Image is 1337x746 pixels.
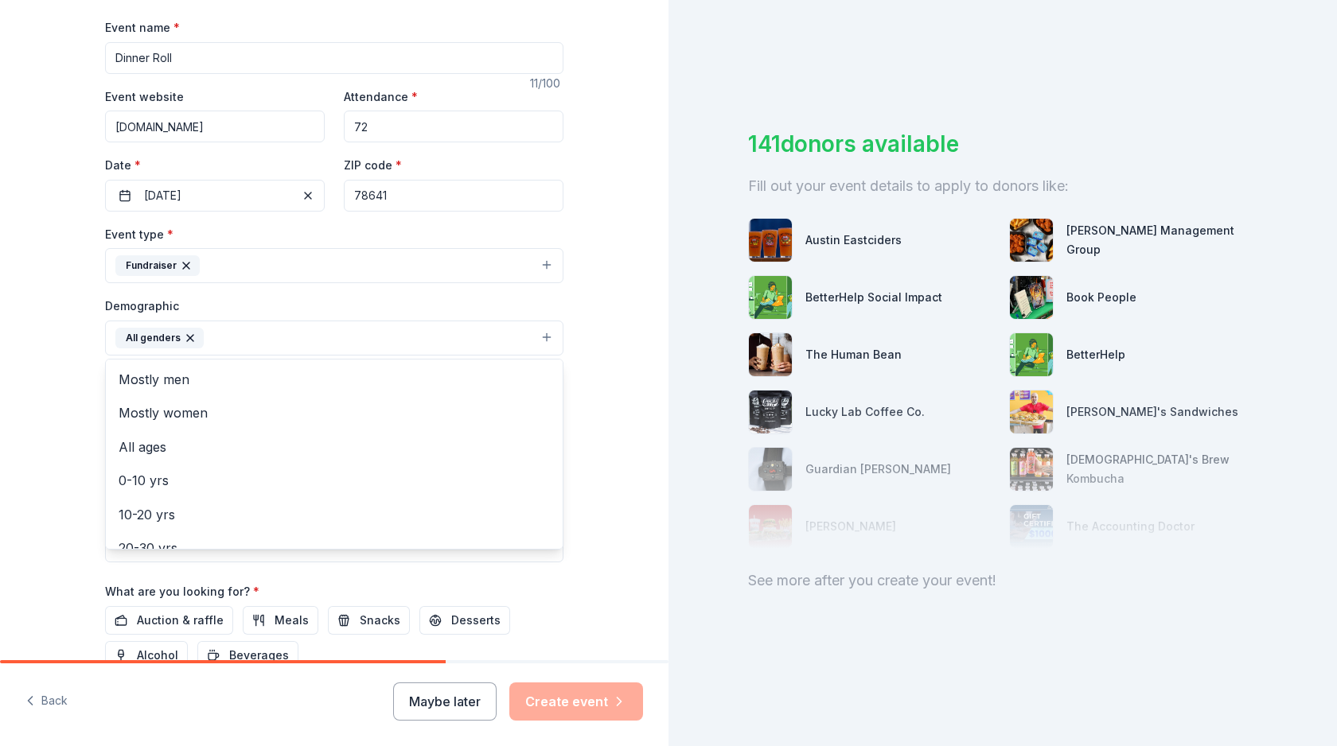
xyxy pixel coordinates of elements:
[105,321,563,356] button: All genders
[119,402,550,423] span: Mostly women
[119,470,550,491] span: 0-10 yrs
[119,369,550,390] span: Mostly men
[115,328,204,348] div: All genders
[119,538,550,558] span: 20-30 yrs
[119,437,550,457] span: All ages
[105,359,563,550] div: All genders
[119,504,550,525] span: 10-20 yrs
